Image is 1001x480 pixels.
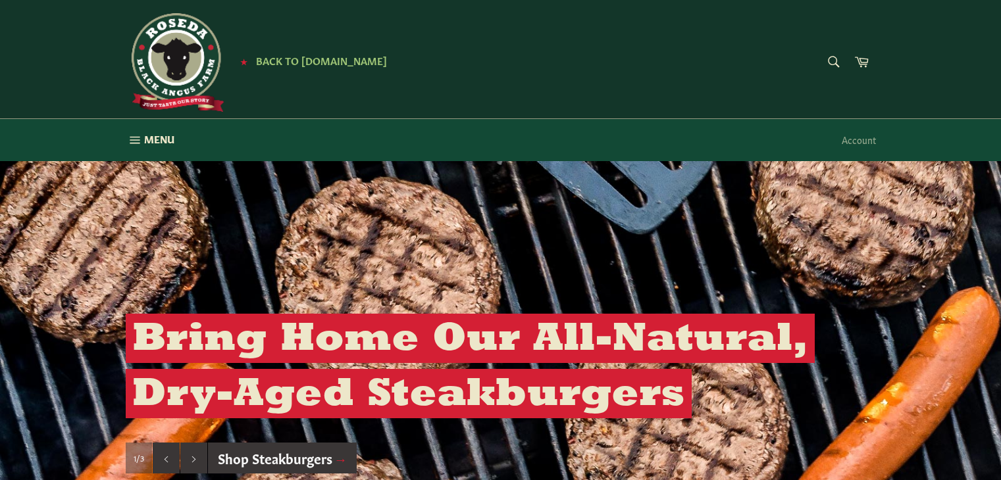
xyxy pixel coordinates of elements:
button: Previous slide [153,443,180,474]
span: → [334,448,347,467]
button: Next slide [180,443,207,474]
a: Shop Steakburgers [208,443,357,474]
a: Account [835,120,883,159]
h2: Bring Home Our All-Natural, Dry-Aged Steakburgers [126,314,815,418]
span: ★ [240,56,247,66]
span: Menu [144,132,174,146]
a: ★ Back to [DOMAIN_NAME] [234,56,387,66]
button: Menu [113,119,188,161]
span: 1/3 [134,452,144,464]
img: Roseda Beef [126,13,224,112]
span: Back to [DOMAIN_NAME] [256,53,387,67]
div: Slide 1, current [126,443,152,474]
